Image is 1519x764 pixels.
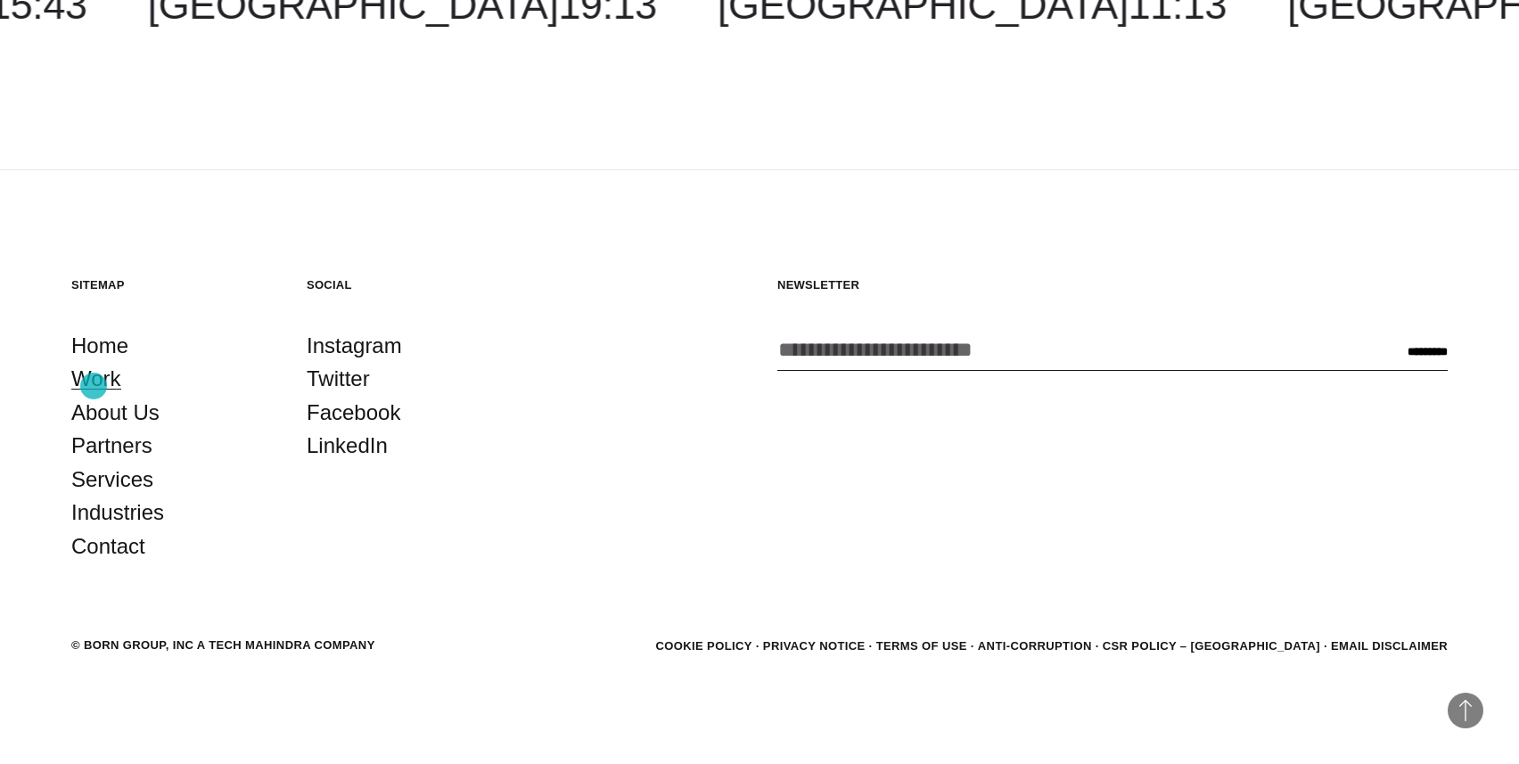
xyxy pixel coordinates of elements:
[763,639,866,653] a: Privacy Notice
[71,637,375,654] div: © BORN GROUP, INC A Tech Mahindra Company
[978,639,1092,653] a: Anti-Corruption
[876,639,967,653] a: Terms of Use
[71,496,164,530] a: Industries
[307,429,388,463] a: LinkedIn
[307,329,402,363] a: Instagram
[71,396,160,430] a: About Us
[71,277,271,292] h5: Sitemap
[1448,693,1483,728] button: Back to Top
[71,329,128,363] a: Home
[655,639,751,653] a: Cookie Policy
[1103,639,1320,653] a: CSR POLICY – [GEOGRAPHIC_DATA]
[1331,639,1448,653] a: Email Disclaimer
[71,362,121,396] a: Work
[71,429,152,463] a: Partners
[777,277,1448,292] h5: Newsletter
[71,463,153,497] a: Services
[71,530,145,563] a: Contact
[307,362,370,396] a: Twitter
[307,396,400,430] a: Facebook
[307,277,506,292] h5: Social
